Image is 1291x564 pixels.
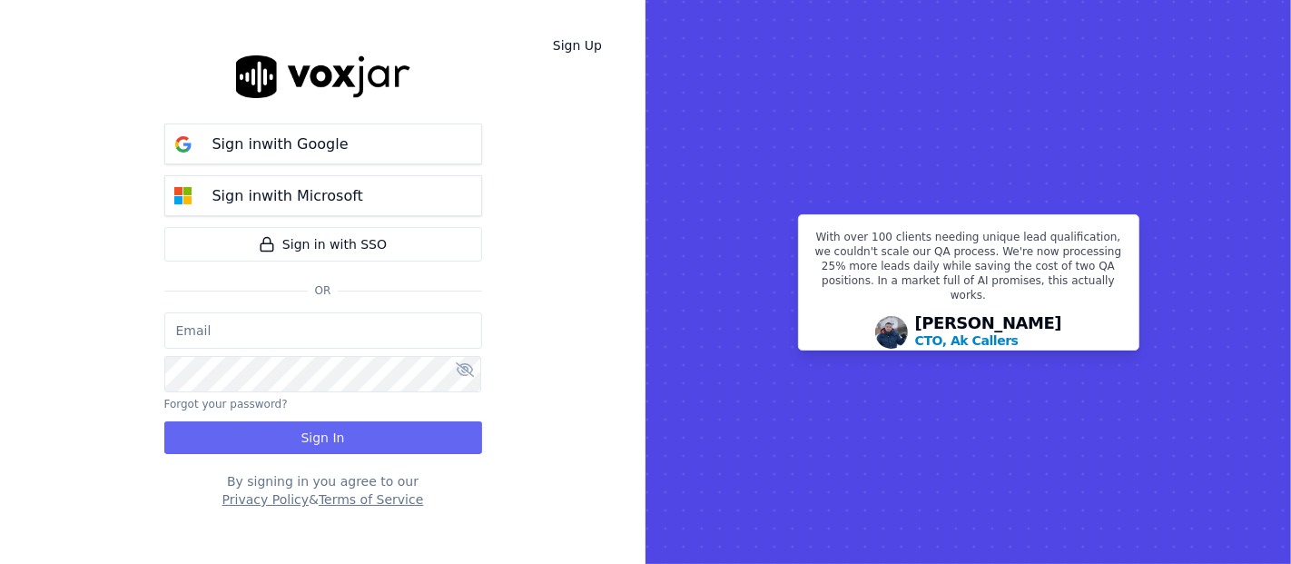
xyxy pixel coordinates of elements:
p: CTO, Ak Callers [915,331,1019,350]
img: logo [236,55,410,98]
button: Privacy Policy [222,490,309,509]
span: Or [308,283,339,298]
button: Sign inwith Microsoft [164,175,482,216]
img: google Sign in button [165,126,202,163]
p: Sign in with Google [212,134,349,155]
p: With over 100 clients needing unique lead qualification, we couldn't scale our QA process. We're ... [810,230,1128,310]
button: Forgot your password? [164,397,288,411]
div: By signing in you agree to our & [164,472,482,509]
img: Avatar [875,316,908,349]
button: Terms of Service [319,490,423,509]
img: microsoft Sign in button [165,178,202,214]
a: Sign in with SSO [164,227,482,262]
input: Email [164,312,482,349]
button: Sign inwith Google [164,124,482,164]
div: [PERSON_NAME] [915,315,1062,350]
a: Sign Up [538,29,616,62]
button: Sign In [164,421,482,454]
p: Sign in with Microsoft [212,185,363,207]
